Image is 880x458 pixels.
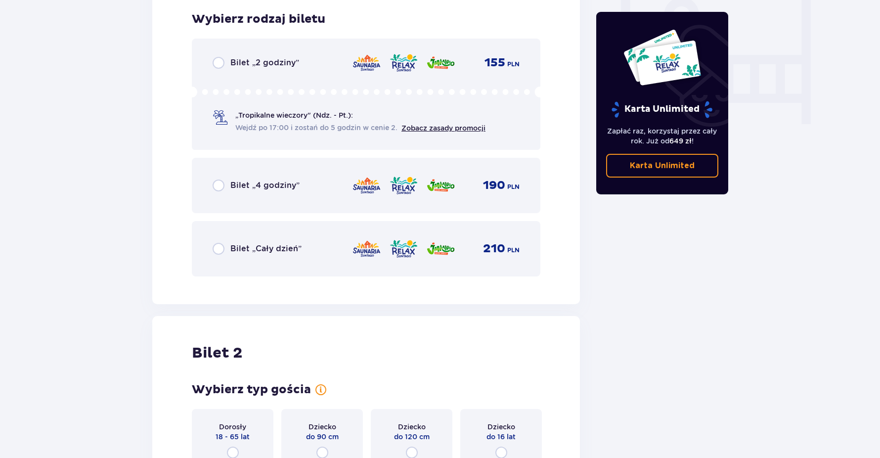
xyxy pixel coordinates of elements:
[606,126,719,146] p: Zapłać raz, korzystaj przez cały rok. Już od !
[352,52,381,73] img: zone logo
[426,52,455,73] img: zone logo
[507,60,520,69] p: PLN
[669,137,692,145] span: 649 zł
[235,123,397,133] span: Wejdź po 17:00 i zostań do 5 godzin w cenie 2.
[483,178,505,193] p: 190
[484,55,505,70] p: 155
[483,241,505,256] p: 210
[426,175,455,196] img: zone logo
[352,238,381,259] img: zone logo
[192,12,325,27] p: Wybierz rodzaj biletu
[507,183,520,191] p: PLN
[192,344,242,363] p: Bilet 2
[352,175,381,196] img: zone logo
[398,422,426,432] p: Dziecko
[216,432,250,442] p: 18 - 65 lat
[487,422,515,432] p: Dziecko
[308,422,336,432] p: Dziecko
[230,243,302,254] p: Bilet „Cały dzień”
[389,238,418,259] img: zone logo
[426,238,455,259] img: zone logo
[401,124,485,132] a: Zobacz zasady promocji
[389,52,418,73] img: zone logo
[486,432,516,442] p: do 16 lat
[230,57,299,68] p: Bilet „2 godziny”
[235,110,353,120] p: „Tropikalne wieczory" (Ndz. - Pt.):
[507,246,520,255] p: PLN
[606,154,719,178] a: Karta Unlimited
[306,432,339,442] p: do 90 cm
[394,432,430,442] p: do 120 cm
[192,382,311,397] p: Wybierz typ gościa
[219,422,246,432] p: Dorosły
[630,160,695,171] p: Karta Unlimited
[611,101,713,118] p: Karta Unlimited
[230,180,300,191] p: Bilet „4 godziny”
[389,175,418,196] img: zone logo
